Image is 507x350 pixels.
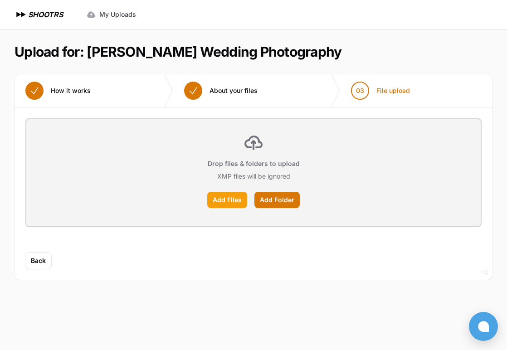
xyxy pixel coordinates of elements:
button: How it works [15,74,102,107]
button: Back [25,253,51,269]
button: About your files [173,74,268,107]
img: SHOOTRS [15,9,28,20]
button: 03 File upload [340,74,421,107]
span: My Uploads [99,10,136,19]
span: File upload [376,86,410,95]
a: My Uploads [81,6,141,23]
span: Back [31,256,46,265]
label: Add Files [207,192,247,208]
span: 03 [356,86,364,95]
a: SHOOTRS SHOOTRS [15,9,63,20]
span: How it works [51,86,91,95]
div: v2 [482,267,488,277]
button: Open chat window [469,312,498,341]
label: Add Folder [254,192,300,208]
span: About your files [210,86,258,95]
h1: SHOOTRS [28,9,63,20]
p: Drop files & folders to upload [208,159,300,168]
p: XMP files will be ignored [217,172,290,181]
h1: Upload for: [PERSON_NAME] Wedding Photography [15,44,341,60]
